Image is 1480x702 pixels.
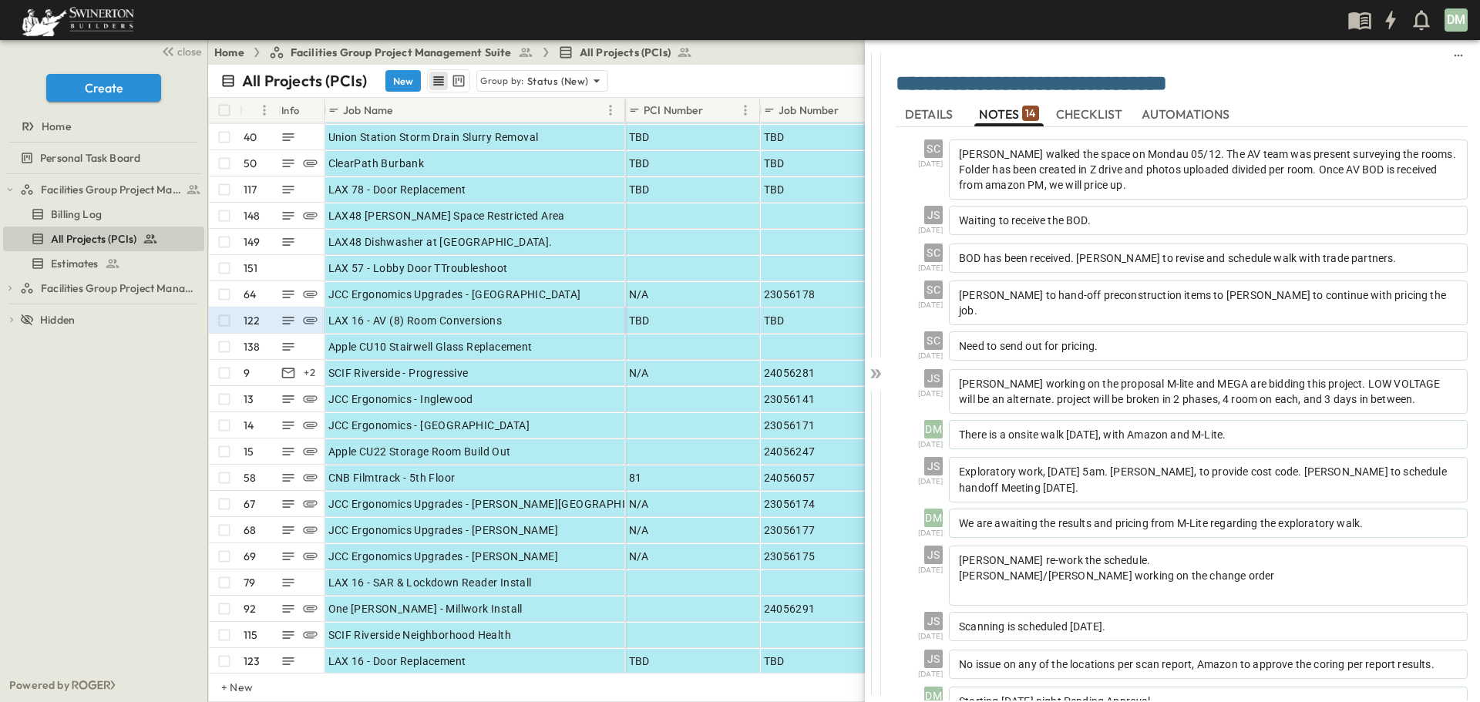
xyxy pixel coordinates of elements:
[764,470,816,485] span: 24056057
[764,522,816,538] span: 23056177
[629,653,650,669] span: TBD
[924,420,943,438] div: DM
[736,101,755,119] button: Menu
[764,549,816,564] span: 23056175
[905,107,956,121] span: DETAILS
[328,156,425,171] span: ClearPath Burbank
[918,438,943,452] span: [DATE]
[328,208,565,223] span: LAX48 [PERSON_NAME] Space Restricted Area
[244,365,250,381] p: 9
[764,496,816,512] span: 23056174
[328,522,559,538] span: JCC Ergonomics Upgrades - [PERSON_NAME]
[527,73,589,89] p: Status (New)
[328,260,508,276] span: LAX 57 - Lobby Door TTroubleshoot
[40,150,140,166] span: Personal Task Board
[214,45,244,60] a: Home
[959,554,1150,566] span: [PERSON_NAME] re-work the schedule.
[924,612,943,630] div: JS
[244,627,258,643] p: 115
[918,350,943,363] span: [DATE]
[214,45,701,60] nav: breadcrumbs
[244,182,257,197] p: 117
[629,313,650,328] span: TBD
[764,601,816,616] span: 24056291
[1025,106,1035,121] p: 14
[918,388,943,401] span: [DATE]
[244,496,255,512] p: 67
[343,102,392,118] p: Job Name
[3,202,204,227] div: test
[328,627,512,643] span: SCIF Riverside Neighborhood Health
[764,313,785,328] span: TBD
[278,98,325,123] div: Info
[40,312,75,327] span: Hidden
[244,470,256,485] p: 58
[328,575,532,590] span: LAX 16 - SAR & Lockdown Reader Install
[244,444,254,459] p: 15
[3,177,204,202] div: test
[764,156,785,171] span: TBD
[764,418,816,433] span: 23056171
[629,549,649,564] span: N/A
[629,365,649,381] span: N/A
[328,234,553,250] span: LAX48 Dishwasher at [GEOGRAPHIC_DATA].
[959,428,1226,441] span: There is a onsite walk [DATE], with Amazon and M-Lite.
[1056,107,1126,121] span: CHECKLIST
[328,496,668,512] span: JCC Ergonomics Upgrades - [PERSON_NAME][GEOGRAPHIC_DATA]
[706,102,723,119] button: Sort
[959,378,1440,405] span: [PERSON_NAME] working on the proposal M-lite and MEGA are bidding this project. LOW VOLTAGE will ...
[291,45,512,60] span: Facilities Group Project Management Suite
[246,102,263,119] button: Sort
[427,69,470,92] div: table view
[41,280,198,296] span: Facilities Group Project Management Suite (Copy)
[3,251,204,276] div: test
[244,287,256,302] p: 64
[244,549,256,564] p: 69
[177,44,201,59] span: close
[41,182,182,197] span: Facilities Group Project Management Suite
[924,457,943,475] div: JS
[924,546,943,564] div: JS
[51,207,102,222] span: Billing Log
[601,101,620,119] button: Menu
[281,89,300,132] div: Info
[918,475,943,489] span: [DATE]
[328,391,473,407] span: JCC Ergonomics - Inglewood
[3,146,204,170] div: test
[328,182,466,197] span: LAX 78 - Door Replacement
[221,680,230,695] p: + New
[918,158,943,171] span: [DATE]
[764,129,785,145] span: TBD
[429,72,448,90] button: row view
[779,102,839,118] p: Job Number
[328,470,456,485] span: CNB Filmtrack - 5th Floor
[244,575,255,590] p: 79
[244,653,261,669] p: 123
[959,620,1105,633] span: Scanning is scheduled [DATE].
[242,70,367,92] p: All Projects (PCIs)
[240,98,278,123] div: #
[328,287,581,302] span: JCC Ergonomics Upgrades - [GEOGRAPHIC_DATA]
[51,231,136,247] span: All Projects (PCIs)
[924,509,943,527] div: DM
[328,601,523,616] span: One [PERSON_NAME] - Millwork Install
[244,208,261,223] p: 148
[629,496,649,512] span: N/A
[918,527,943,540] span: [DATE]
[328,444,511,459] span: Apple CU22 Storage Room Build Out
[449,72,468,90] button: kanban view
[3,276,204,301] div: test
[959,658,1435,670] span: No issue on any of the locations per scan report, Amazon to approve the coring per report results.
[959,340,1098,352] span: Need to send out for pricing.
[328,365,469,381] span: SCIF Riverside - Progressive
[959,252,1396,264] span: BOD has been received. [PERSON_NAME] to revise and schedule walk with trade partners.
[764,287,816,302] span: 23056178
[644,102,703,118] p: PCI Number
[764,365,816,381] span: 24056281
[918,262,943,275] span: [DATE]
[918,668,943,681] span: [DATE]
[244,313,261,328] p: 122
[255,101,274,119] button: Menu
[244,129,257,145] p: 40
[385,70,421,92] button: New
